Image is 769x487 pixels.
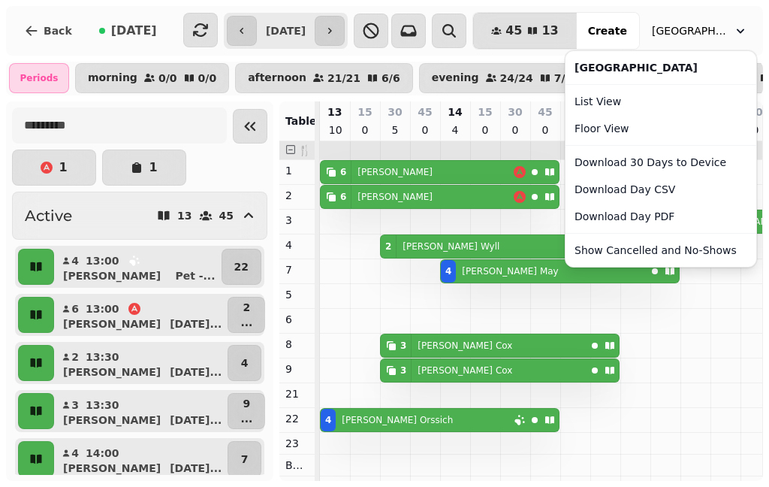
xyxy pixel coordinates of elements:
a: List View [568,88,753,115]
span: [GEOGRAPHIC_DATA] [652,23,727,38]
button: Download Day CSV [568,176,753,203]
div: [GEOGRAPHIC_DATA] [565,50,757,268]
a: Floor View [568,115,753,142]
button: Show Cancelled and No-Shows [568,237,753,264]
button: Download 30 Days to Device [568,149,753,176]
button: [GEOGRAPHIC_DATA] [643,17,757,44]
div: [GEOGRAPHIC_DATA] [568,54,753,81]
button: Download Day PDF [568,203,753,230]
